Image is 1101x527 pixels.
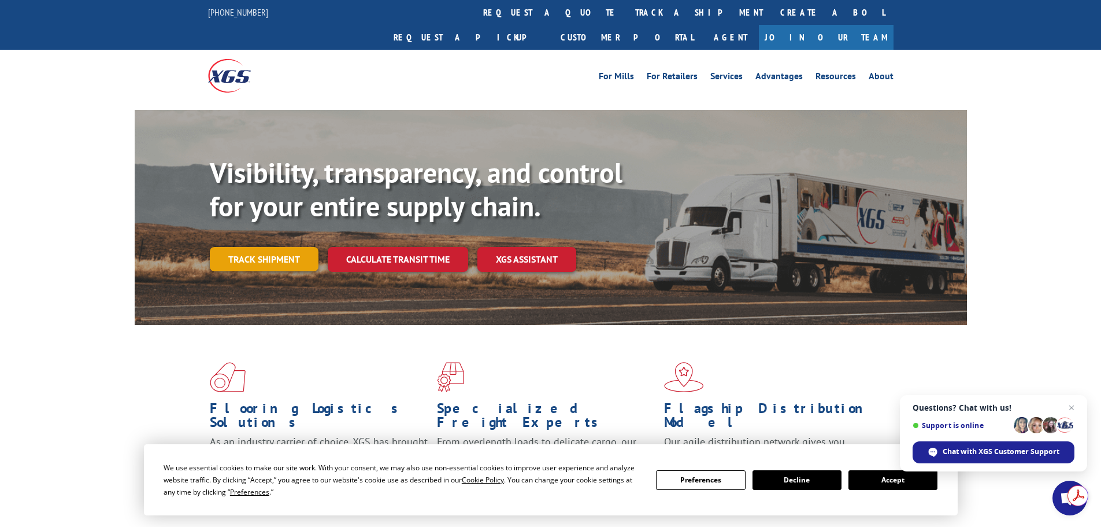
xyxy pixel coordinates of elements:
button: Decline [752,470,841,490]
a: Agent [702,25,759,50]
a: About [869,72,894,84]
h1: Flagship Distribution Model [664,401,883,435]
button: Preferences [656,470,745,490]
h1: Flooring Logistics Solutions [210,401,428,435]
div: Open chat [1052,481,1087,515]
a: Track shipment [210,247,318,271]
a: For Mills [599,72,634,84]
span: Chat with XGS Customer Support [943,447,1059,457]
span: Our agile distribution network gives you nationwide inventory management on demand. [664,435,877,462]
span: Questions? Chat with us! [913,403,1074,412]
b: Visibility, transparency, and control for your entire supply chain. [210,154,622,224]
span: As an industry carrier of choice, XGS has brought innovation and dedication to flooring logistics... [210,435,428,476]
a: XGS ASSISTANT [477,247,576,272]
a: Calculate transit time [328,247,468,272]
span: Cookie Policy [462,475,504,485]
h1: Specialized Freight Experts [437,401,655,435]
span: Preferences [230,487,269,497]
img: xgs-icon-focused-on-flooring-red [437,362,464,392]
span: Close chat [1065,401,1078,415]
div: Cookie Consent Prompt [144,444,958,515]
p: From overlength loads to delicate cargo, our experienced staff knows the best way to move your fr... [437,435,655,487]
img: xgs-icon-total-supply-chain-intelligence-red [210,362,246,392]
img: xgs-icon-flagship-distribution-model-red [664,362,704,392]
a: Request a pickup [385,25,552,50]
div: We use essential cookies to make our site work. With your consent, we may also use non-essential ... [164,462,642,498]
a: For Retailers [647,72,698,84]
a: Customer Portal [552,25,702,50]
button: Accept [848,470,937,490]
a: Advantages [755,72,803,84]
div: Chat with XGS Customer Support [913,441,1074,463]
a: [PHONE_NUMBER] [208,6,268,18]
a: Resources [815,72,856,84]
span: Support is online [913,421,1010,430]
a: Join Our Team [759,25,894,50]
a: Services [710,72,743,84]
